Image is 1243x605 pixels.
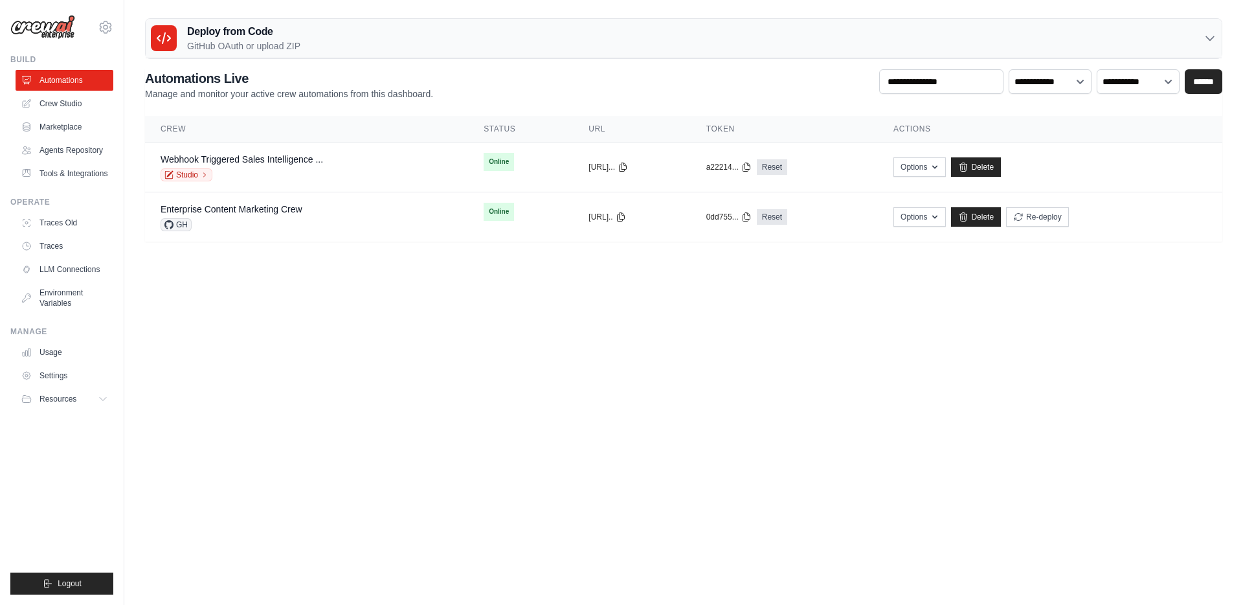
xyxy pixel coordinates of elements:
[757,159,787,175] a: Reset
[187,24,300,40] h3: Deploy from Code
[706,162,752,172] button: a22214...
[893,157,946,177] button: Options
[187,40,300,52] p: GitHub OAuth or upload ZIP
[10,54,113,65] div: Build
[468,116,573,143] th: Status
[484,153,514,171] span: Online
[16,212,113,233] a: Traces Old
[878,116,1222,143] th: Actions
[706,212,752,222] button: 0dd755...
[16,140,113,161] a: Agents Repository
[757,209,787,225] a: Reset
[10,15,75,40] img: Logo
[16,365,113,386] a: Settings
[951,207,1001,227] a: Delete
[10,197,113,207] div: Operate
[10,326,113,337] div: Manage
[1006,207,1069,227] button: Re-deploy
[161,204,302,214] a: Enterprise Content Marketing Crew
[145,87,433,100] p: Manage and monitor your active crew automations from this dashboard.
[161,218,192,231] span: GH
[161,168,212,181] a: Studio
[16,236,113,257] a: Traces
[951,157,1001,177] a: Delete
[16,282,113,314] a: Environment Variables
[484,203,514,221] span: Online
[16,93,113,114] a: Crew Studio
[691,116,878,143] th: Token
[16,259,113,280] a: LLM Connections
[16,389,113,409] button: Resources
[145,69,433,87] h2: Automations Live
[39,394,76,404] span: Resources
[893,207,946,227] button: Options
[16,163,113,184] a: Tools & Integrations
[16,117,113,137] a: Marketplace
[145,116,468,143] th: Crew
[16,70,113,91] a: Automations
[573,116,690,143] th: URL
[58,578,82,589] span: Logout
[10,573,113,595] button: Logout
[16,342,113,363] a: Usage
[161,154,323,165] a: Webhook Triggered Sales Intelligence ...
